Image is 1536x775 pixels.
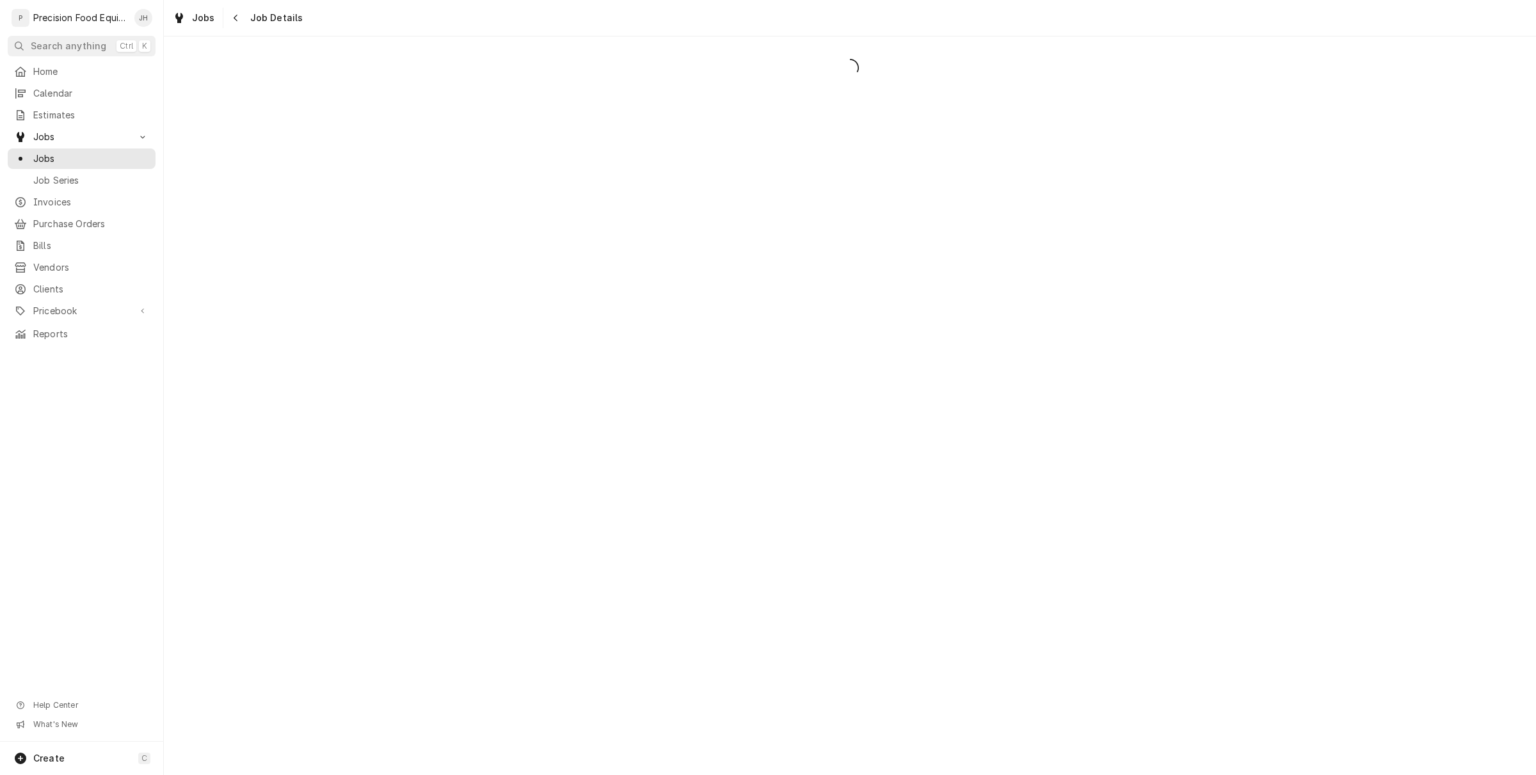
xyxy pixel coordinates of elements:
a: Go to What's New [8,715,156,733]
a: Clients [8,279,156,300]
button: Search anythingCtrlK [8,36,156,56]
span: Estimates [33,109,149,122]
span: Create [33,753,65,763]
a: Estimates [8,105,156,125]
span: Vendors [33,261,149,274]
span: Pricebook [33,305,130,317]
a: Jobs [168,8,220,28]
span: Search anything [31,40,106,52]
button: Navigate back [226,8,246,28]
span: Help Center [33,700,148,710]
a: Vendors [8,257,156,278]
div: Jason Hertel's Avatar [134,9,152,27]
a: Purchase Orders [8,214,156,234]
span: C [141,753,147,763]
span: Clients [33,283,149,296]
span: What's New [33,719,148,730]
a: Invoices [8,192,156,212]
span: Job Details [246,12,303,24]
span: Jobs [33,131,130,143]
span: Invoices [33,196,149,209]
a: Reports [8,324,156,344]
a: Go to Pricebook [8,301,156,321]
span: Bills [33,239,149,252]
span: Home [33,65,149,78]
a: Go to Jobs [8,127,156,147]
span: Jobs [192,12,215,24]
span: Jobs [33,152,149,165]
span: Purchase Orders [33,218,149,230]
a: Job Series [8,170,156,191]
span: Job Series [33,174,149,187]
span: Reports [33,328,149,340]
a: Calendar [8,83,156,104]
a: Home [8,61,156,82]
div: Precision Food Equipment LLC [33,12,127,24]
span: Loading... [164,54,1536,81]
span: Calendar [33,87,149,100]
span: Ctrl [120,41,133,51]
a: Bills [8,236,156,256]
span: K [142,41,147,51]
a: Jobs [8,148,156,169]
div: JH [134,9,152,27]
a: Go to Help Center [8,696,156,714]
div: P [12,9,29,27]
